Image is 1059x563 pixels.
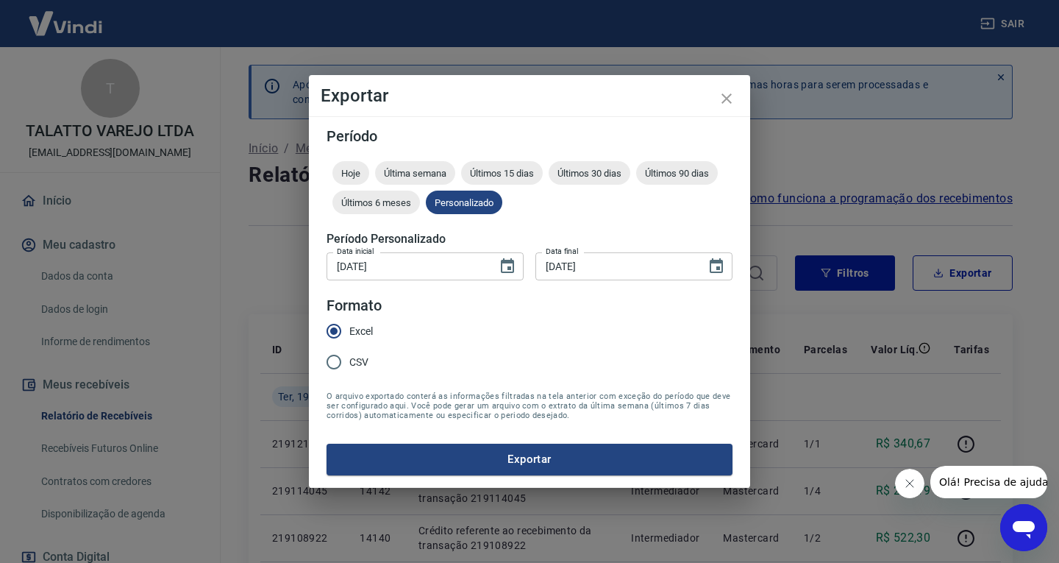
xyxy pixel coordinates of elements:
div: Últimos 30 dias [549,161,630,185]
iframe: Mensagem da empresa [930,466,1047,498]
iframe: Fechar mensagem [895,469,924,498]
div: Últimos 15 dias [461,161,543,185]
span: Últimos 15 dias [461,168,543,179]
span: Personalizado [426,197,502,208]
span: Hoje [332,168,369,179]
span: Últimos 6 meses [332,197,420,208]
div: Últimos 6 meses [332,191,420,214]
h4: Exportar [321,87,738,105]
div: Últimos 90 dias [636,161,718,185]
div: Última semana [375,161,455,185]
h5: Período [327,129,732,144]
label: Data final [546,246,579,257]
button: Choose date, selected date is 19 de ago de 2025 [493,252,522,281]
input: DD/MM/YYYY [327,252,487,280]
span: Excel [349,324,373,339]
button: close [709,81,744,116]
iframe: Botão para abrir a janela de mensagens [1000,504,1047,551]
button: Choose date, selected date is 19 de ago de 2025 [702,252,731,281]
span: CSV [349,355,368,370]
label: Data inicial [337,246,374,257]
span: Última semana [375,168,455,179]
h5: Período Personalizado [327,232,732,247]
button: Exportar [327,444,732,475]
span: O arquivo exportado conterá as informações filtradas na tela anterior com exceção do período que ... [327,392,732,420]
legend: Formato [327,295,382,316]
span: Últimos 90 dias [636,168,718,179]
div: Hoje [332,161,369,185]
div: Personalizado [426,191,502,214]
span: Olá! Precisa de ajuda? [9,10,124,22]
span: Últimos 30 dias [549,168,630,179]
input: DD/MM/YYYY [535,252,696,280]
